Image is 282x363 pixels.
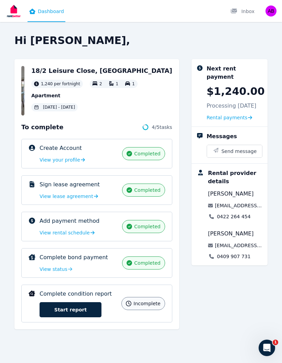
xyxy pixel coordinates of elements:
[133,300,160,307] span: incomplete
[40,217,99,225] p: Add payment method
[6,2,22,20] img: RentBetter
[208,230,254,238] span: [PERSON_NAME]
[43,104,75,110] span: [DATE] - [DATE]
[259,340,275,356] iframe: Intercom live chat
[207,65,265,81] div: Next rent payment
[40,193,98,200] a: View lease agreement
[207,102,257,110] p: Processing [DATE]
[134,187,160,194] span: completed
[99,81,102,86] span: 2
[40,180,100,189] p: Sign lease agreement
[265,5,276,16] img: Amrithnath Sreedevi Babu
[132,81,135,86] span: 1
[40,156,80,163] span: View your profile
[273,340,278,345] span: 1
[208,169,262,186] div: Rental provider details
[40,156,85,163] a: View your profile
[207,145,262,157] button: Send message
[40,193,93,200] span: View lease agreement
[134,150,160,157] span: completed
[215,202,262,209] a: [EMAIL_ADDRESS][DOMAIN_NAME]
[31,92,172,99] p: Apartment
[40,290,112,298] p: Complete condition report
[14,34,268,47] h2: Hi [PERSON_NAME],
[207,114,252,121] a: Rental payments
[21,66,24,115] img: Property Url
[152,124,172,131] span: 4 / 5 tasks
[116,81,119,86] span: 1
[40,229,95,236] a: View rental schedule
[40,266,67,273] span: View status
[29,290,35,296] img: Complete condition report
[134,223,160,230] span: completed
[134,260,160,266] span: completed
[40,302,101,317] a: Start report
[221,148,257,155] span: Send message
[21,122,63,132] span: To complete
[29,254,35,260] img: Complete bond payment
[217,253,251,260] a: 0409 907 731
[207,114,248,121] span: Rental payments
[40,253,108,262] p: Complete bond payment
[41,81,80,87] span: 1,240 per fortnight
[31,66,172,76] h2: 18/2 Leisure Close, [GEOGRAPHIC_DATA]
[40,144,82,152] p: Create Account
[208,190,254,198] span: [PERSON_NAME]
[207,85,265,98] p: $1,240.00
[215,242,262,249] a: [EMAIL_ADDRESS][DOMAIN_NAME]
[40,229,90,236] span: View rental schedule
[207,132,237,141] div: Messages
[217,213,251,220] a: 0422 264 454
[230,8,254,15] div: Inbox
